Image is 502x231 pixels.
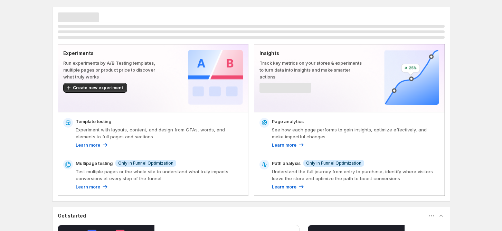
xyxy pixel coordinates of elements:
p: Learn more [272,183,296,190]
p: Template testing [76,118,111,125]
p: Multipage testing [76,160,113,167]
p: Understand the full journey from entry to purchase, identify where visitors leave the store and o... [272,168,439,182]
p: Learn more [76,141,100,148]
p: Experiment with layouts, content, and design from CTAs, words, and elements to full pages and sec... [76,126,243,140]
p: Track key metrics on your stores & experiments to turn data into insights and make smarter actions [259,59,362,80]
span: Only in Funnel Optimization [306,160,361,166]
p: Page analytics [272,118,304,125]
p: Insights [259,50,362,57]
a: Learn more [272,141,305,148]
p: Experiments [63,50,166,57]
span: Only in Funnel Optimization [118,160,173,166]
button: Create new experiment [63,83,127,93]
p: Learn more [272,141,296,148]
h3: Get started [58,212,86,219]
p: Run experiments by A/B Testing templates, multiple pages or product price to discover what truly ... [63,59,166,80]
a: Learn more [76,141,108,148]
img: Experiments [188,50,243,105]
p: Test multiple pages or the whole site to understand what truly impacts conversions at every step ... [76,168,243,182]
img: Insights [384,50,439,105]
span: Create new experiment [73,85,123,91]
a: Learn more [272,183,305,190]
p: Learn more [76,183,100,190]
p: See how each page performs to gain insights, optimize effectively, and make impactful changes [272,126,439,140]
p: Path analysis [272,160,301,167]
a: Learn more [76,183,108,190]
